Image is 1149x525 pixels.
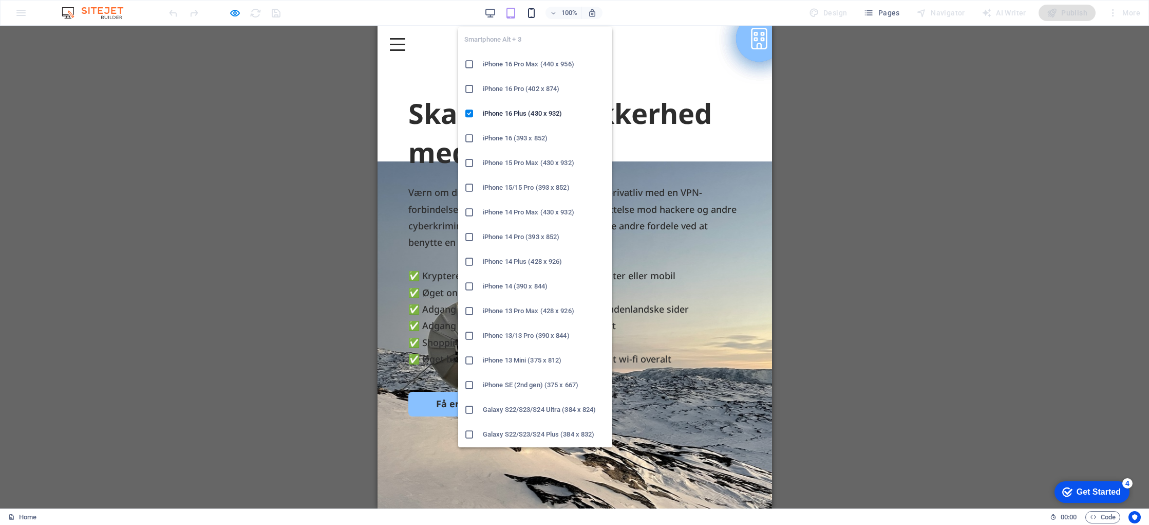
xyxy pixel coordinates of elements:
h6: 100% [561,7,577,19]
h6: iPhone 14 Pro (393 x 852) [483,231,606,243]
p: Værn om din digitale sikkerhed og dit online privatliv med en VPN-forbindelse. En VPN giver dig m... [31,158,364,225]
i: On resize automatically adjust zoom level to fit chosen device. [588,8,597,17]
h6: iPhone 16 Pro (402 x 874) [483,83,606,95]
h1: Skab online sikkerhed med VPN [31,68,364,146]
h6: iPhone 14 (390 x 844) [483,280,606,293]
h6: iPhone 13/13 Pro (390 x 844) [483,330,606,342]
h6: iPhone 15/15 Pro (393 x 852) [483,182,606,194]
a: Click to cancel selection. Double-click to open Pages [8,511,36,523]
h6: iPhone 13 Pro Max (428 x 926) [483,305,606,317]
h6: iPhone 14 Plus (428 x 926) [483,256,606,268]
p: ✅ Adgang til geografisk blokeret indhold på udenlandske sider ✅ Adgang til danske sider når du er... [31,275,364,342]
h6: Galaxy S22/S23/S24 Ultra (384 x 824) [483,404,606,416]
button: Code [1085,511,1120,523]
h6: iPhone SE (2nd gen) (375 x 667) [483,379,606,391]
div: Get Started [30,11,74,21]
p: ✅ Krypteret beskyttelse af data på din computer eller mobil [31,242,364,258]
h6: iPhone 16 Pro Max (440 x 956) [483,58,606,70]
h6: iPhone 16 (393 x 852) [483,132,606,144]
a: Få en VPN [31,366,134,390]
h6: Session time [1050,511,1077,523]
button: Usercentrics [1128,511,1141,523]
span: Pages [863,8,899,18]
h6: Galaxy S22/S23/S24 Plus (384 x 832) [483,428,606,441]
button: 100% [545,7,582,19]
div: Get Started 4 items remaining, 20% complete [8,5,83,27]
div: Design (Ctrl+Alt+Y) [805,5,852,21]
h6: iPhone 15 Pro Max (430 x 932) [483,157,606,169]
img: Editor Logo [59,7,136,19]
div: 4 [76,2,86,12]
span: : [1068,513,1069,521]
span: 00 00 [1061,511,1077,523]
span: Code [1090,511,1116,523]
h6: iPhone 16 Plus (430 x 932) [483,107,606,120]
p: ✅ Øget online privatliv med skjult IP-adresse [31,259,364,275]
h6: iPhone 13 Mini (375 x 812) [483,354,606,367]
h6: iPhone 14 Pro Max (430 x 932) [483,206,606,219]
button: Pages [859,5,903,21]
